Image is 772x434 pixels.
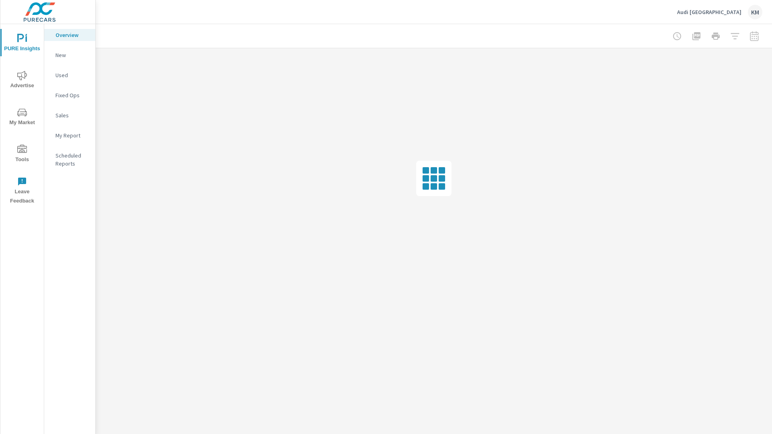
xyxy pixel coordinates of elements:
[55,151,89,168] p: Scheduled Reports
[55,51,89,59] p: New
[3,108,41,127] span: My Market
[55,111,89,119] p: Sales
[3,71,41,90] span: Advertise
[44,89,95,101] div: Fixed Ops
[44,29,95,41] div: Overview
[55,131,89,139] p: My Report
[748,5,762,19] div: KM
[3,145,41,164] span: Tools
[3,177,41,206] span: Leave Feedback
[55,71,89,79] p: Used
[44,69,95,81] div: Used
[0,24,44,209] div: nav menu
[55,91,89,99] p: Fixed Ops
[55,31,89,39] p: Overview
[44,149,95,170] div: Scheduled Reports
[677,8,741,16] p: Audi [GEOGRAPHIC_DATA]
[3,34,41,53] span: PURE Insights
[44,49,95,61] div: New
[44,129,95,141] div: My Report
[44,109,95,121] div: Sales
